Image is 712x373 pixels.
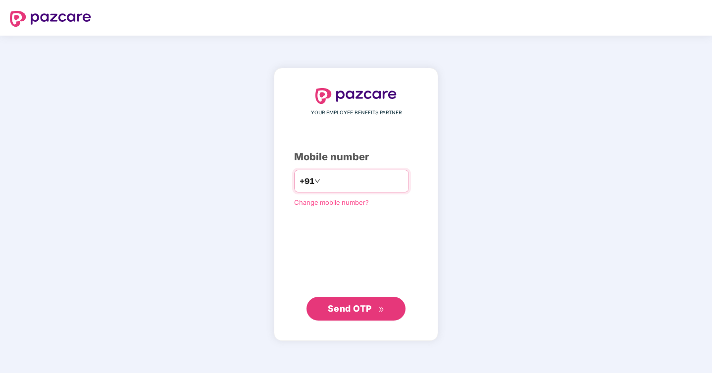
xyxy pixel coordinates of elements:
[300,175,314,187] span: +91
[378,306,385,313] span: double-right
[10,11,91,27] img: logo
[311,109,402,117] span: YOUR EMPLOYEE BENEFITS PARTNER
[294,149,418,165] div: Mobile number
[294,198,369,206] a: Change mobile number?
[314,178,320,184] span: down
[315,88,397,104] img: logo
[328,303,372,314] span: Send OTP
[306,297,406,321] button: Send OTPdouble-right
